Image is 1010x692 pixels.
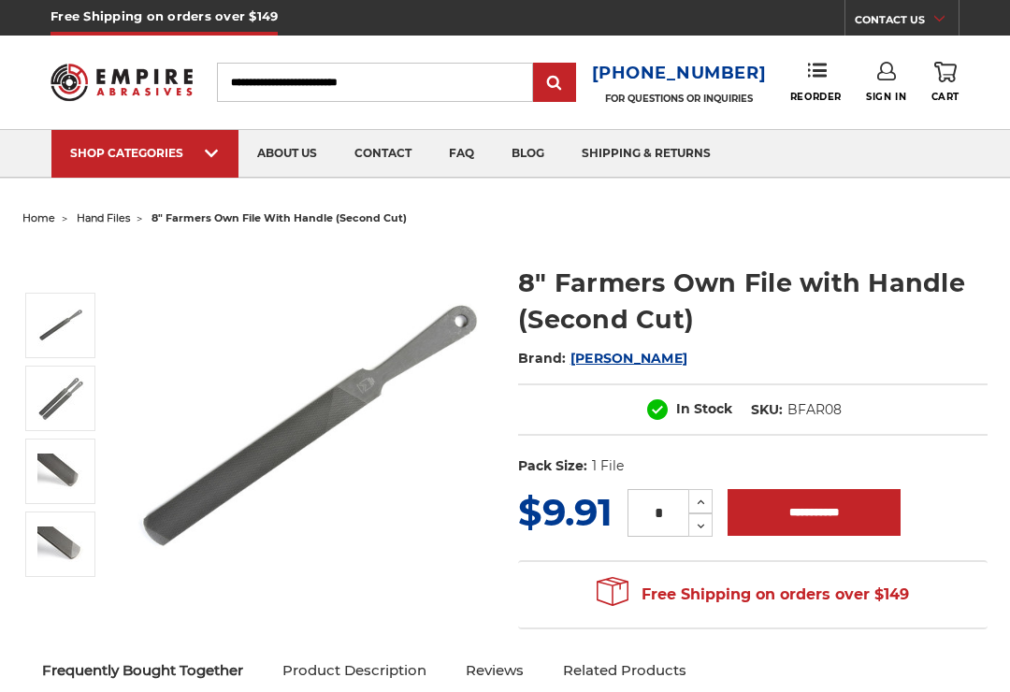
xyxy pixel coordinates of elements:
dt: Pack Size: [518,456,587,476]
a: faq [430,130,493,178]
a: hand files [77,211,130,224]
img: Empire Abrasives [50,54,193,109]
a: Cart [931,62,959,103]
dd: 1 File [592,456,624,476]
div: SHOP CATEGORIES [70,146,220,160]
input: Submit [536,65,573,102]
img: Axe File Double Cut Side [37,454,84,489]
span: Cart [931,91,959,103]
img: 8 Inch Axe File with Handle [37,302,84,349]
a: contact [336,130,430,178]
img: Axe File Single Cut Side and Double Cut Side [37,375,84,422]
span: In Stock [676,400,732,417]
dd: BFAR08 [787,400,842,420]
img: Axe File Single Cut Side [37,526,84,562]
span: Free Shipping on orders over $149 [597,576,909,613]
a: Related Products [543,650,706,691]
a: Reorder [790,62,842,102]
span: 8" farmers own file with handle (second cut) [151,211,407,224]
span: Reorder [790,91,842,103]
a: Reviews [446,650,543,691]
a: [PHONE_NUMBER] [592,60,767,87]
dt: SKU: [751,400,783,420]
a: blog [493,130,563,178]
h1: 8" Farmers Own File with Handle (Second Cut) [518,265,988,338]
span: Sign In [866,91,906,103]
a: about us [238,130,336,178]
span: Brand: [518,350,567,367]
a: shipping & returns [563,130,729,178]
img: 8 Inch Axe File with Handle [126,245,492,611]
span: $9.91 [518,489,613,535]
p: FOR QUESTIONS OR INQUIRIES [592,93,767,105]
a: Frequently Bought Together [22,650,263,691]
a: Product Description [263,650,446,691]
a: [PERSON_NAME] [570,350,687,367]
a: CONTACT US [855,9,959,36]
a: home [22,211,55,224]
